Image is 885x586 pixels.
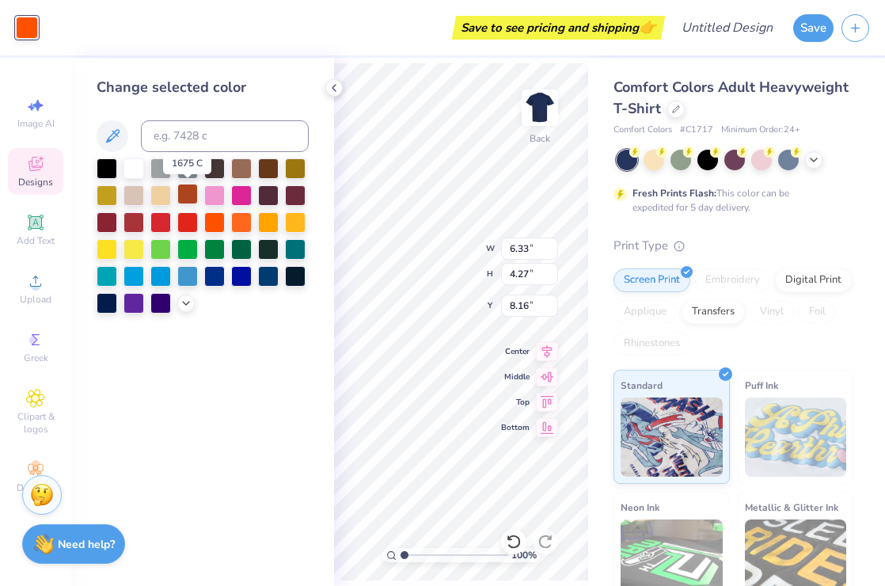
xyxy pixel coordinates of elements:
input: Untitled Design [669,12,785,44]
div: Print Type [613,237,853,255]
div: Applique [613,300,677,324]
div: 1675 C [163,152,211,174]
div: Rhinestones [613,332,690,356]
span: Clipart & logos [8,410,63,436]
span: Middle [501,371,530,382]
span: Image AI [17,117,55,130]
img: Puff Ink [745,398,847,477]
span: Center [501,346,530,357]
span: Add Text [17,234,55,247]
div: Save to see pricing and shipping [456,16,661,40]
div: Change selected color [97,77,309,98]
span: Metallic & Glitter Ink [745,499,838,516]
span: Designs [18,176,53,188]
span: 👉 [639,17,656,36]
span: Bottom [501,422,530,433]
span: Comfort Colors Adult Heavyweight T-Shirt [613,78,849,118]
strong: Fresh Prints Flash: [632,187,716,200]
span: Neon Ink [621,499,659,516]
input: e.g. 7428 c [141,120,309,152]
button: Save [793,14,834,42]
div: Back [530,131,550,146]
span: # C1717 [680,124,713,137]
span: Minimum Order: 24 + [721,124,800,137]
span: Decorate [17,481,55,494]
div: Transfers [682,300,745,324]
div: Embroidery [695,268,770,292]
span: Greek [24,352,48,364]
div: Screen Print [613,268,690,292]
img: Standard [621,398,723,477]
span: Puff Ink [745,377,778,394]
span: Comfort Colors [613,124,672,137]
span: 100 % [511,548,537,562]
img: Back [524,92,556,124]
span: Top [501,397,530,408]
div: Digital Print [775,268,852,292]
strong: Need help? [58,537,115,552]
div: This color can be expedited for 5 day delivery. [632,186,827,215]
span: Upload [20,293,51,306]
div: Foil [799,300,836,324]
span: Standard [621,377,663,394]
div: Vinyl [750,300,794,324]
